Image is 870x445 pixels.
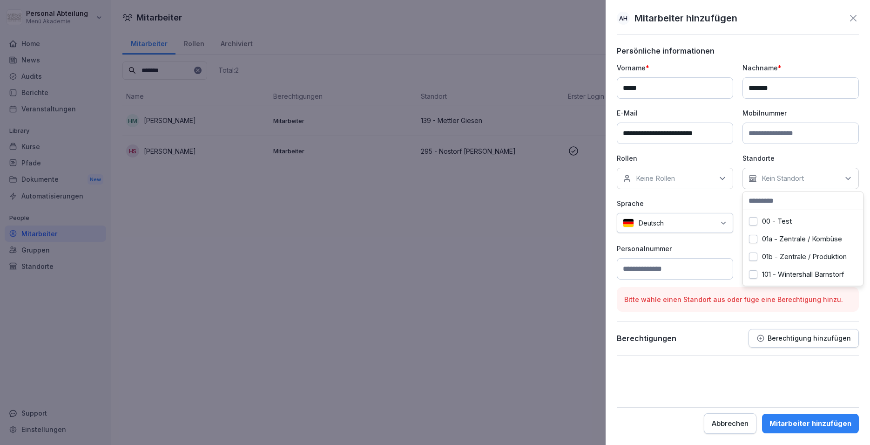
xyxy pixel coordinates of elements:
label: 00 - Test [762,217,792,226]
p: Keine Rollen [636,174,675,183]
label: 101 - Wintershall Barnstorf [762,270,844,279]
div: Deutsch [617,213,733,233]
p: Berechtigung hinzufügen [768,335,851,342]
p: Mobilnummer [742,108,859,118]
p: Sprache [617,199,733,208]
div: AH [617,12,630,25]
label: 01b - Zentrale / Produktion [762,253,847,261]
label: 01a - Zentrale / Kombüse [762,235,842,243]
img: de.svg [623,219,634,227]
p: Berechtigungen [617,334,676,343]
p: Nachname [742,63,859,73]
button: Mitarbeiter hinzufügen [762,414,859,433]
p: Rollen [617,153,733,163]
button: Abbrechen [704,413,756,434]
p: Vorname [617,63,733,73]
div: Mitarbeiter hinzufügen [769,418,851,429]
p: Standorte [742,153,859,163]
p: Bitte wähle einen Standort aus oder füge eine Berechtigung hinzu. [624,294,851,304]
button: Berechtigung hinzufügen [749,329,859,348]
p: Kein Standort [762,174,804,183]
p: Personalnummer [617,244,733,253]
p: E-Mail [617,108,733,118]
p: Mitarbeiter hinzufügen [634,11,737,25]
div: Abbrechen [712,418,749,429]
p: Persönliche informationen [617,46,859,55]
